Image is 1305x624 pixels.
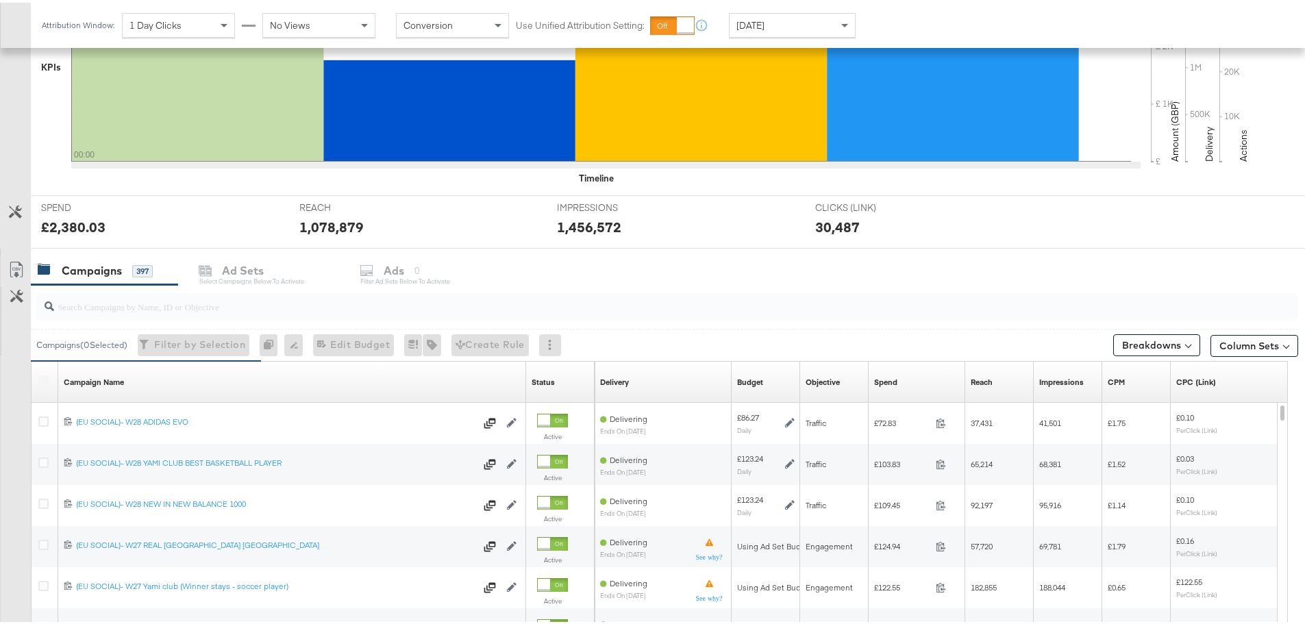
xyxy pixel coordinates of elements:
[132,262,153,275] div: 397
[971,374,993,385] div: Reach
[1176,533,1194,543] span: £0.16
[1039,579,1065,590] span: 188,044
[737,506,751,514] sub: Daily
[62,260,122,276] div: Campaigns
[1113,332,1200,353] button: Breakdowns
[610,411,647,421] span: Delivering
[600,507,647,514] sub: ends on [DATE]
[76,578,475,592] a: (EU SOCIAL)- W27 Yami club (Winner stays - soccer player)
[737,451,763,462] div: £123.24
[64,374,124,385] div: Campaign Name
[1039,374,1084,385] a: The number of times your ad was served. On mobile apps an ad is counted as served the first time ...
[1176,574,1202,584] span: £122.55
[600,548,647,556] sub: ends on [DATE]
[971,497,993,508] span: 92,197
[874,415,930,425] span: £72.83
[1108,538,1126,549] span: £1.79
[806,374,840,385] a: Your campaign's objective.
[76,455,475,466] div: (EU SOCIAL)- W28 YAMI CLUB BEST BASKETBALL PLAYER
[1039,538,1061,549] span: 69,781
[532,374,555,385] div: Status
[1108,374,1125,385] a: The average cost you've paid to have 1,000 impressions of your ad.
[737,538,813,549] div: Using Ad Set Budget
[41,214,105,234] div: £2,380.03
[610,493,647,503] span: Delivering
[736,16,765,29] span: [DATE]
[1176,374,1216,385] div: CPC (Link)
[1203,124,1215,159] text: Delivery
[537,471,568,479] label: Active
[737,464,751,473] sub: Daily
[1237,127,1250,159] text: Actions
[1176,464,1217,473] sub: Per Click (Link)
[1176,492,1194,502] span: £0.10
[54,285,1182,312] input: Search Campaigns by Name, ID or Objective
[874,538,930,549] span: £124.94
[737,374,763,385] div: Budget
[806,538,853,549] span: Engagement
[1176,374,1216,385] a: The average cost for each link click you've received from your ad.
[299,214,364,234] div: 1,078,879
[36,336,127,349] div: Campaigns ( 0 Selected)
[537,429,568,438] label: Active
[1176,410,1194,420] span: £0.10
[299,199,402,212] span: REACH
[1108,374,1125,385] div: CPM
[557,214,621,234] div: 1,456,572
[971,374,993,385] a: The number of people your ad was served to.
[64,374,124,385] a: Your campaign name.
[516,16,645,29] label: Use Unified Attribution Setting:
[1108,497,1126,508] span: £1.14
[1108,415,1126,425] span: £1.75
[737,410,759,421] div: £86.27
[1108,579,1126,590] span: £0.65
[600,589,647,597] sub: ends on [DATE]
[806,579,853,590] span: Engagement
[76,496,475,507] div: (EU SOCIAL)- W28 NEW IN NEW BALANCE 1000
[610,534,647,545] span: Delivering
[737,374,763,385] a: The maximum amount you're willing to spend on your ads, on average each day or over the lifetime ...
[260,332,284,353] div: 0
[971,456,993,466] span: 65,214
[600,374,629,385] a: Reflects the ability of your Ad Campaign to achieve delivery based on ad states, schedule and bud...
[1176,423,1217,432] sub: Per Click (Link)
[41,199,144,212] span: SPEND
[806,456,826,466] span: Traffic
[1039,415,1061,425] span: 41,501
[537,553,568,562] label: Active
[537,594,568,603] label: Active
[76,578,475,589] div: (EU SOCIAL)- W27 Yami club (Winner stays - soccer player)
[600,466,647,473] sub: ends on [DATE]
[579,169,614,182] div: Timeline
[129,16,182,29] span: 1 Day Clicks
[537,512,568,521] label: Active
[737,423,751,432] sub: Daily
[1176,547,1217,555] sub: Per Click (Link)
[1039,374,1084,385] div: Impressions
[600,374,629,385] div: Delivery
[557,199,660,212] span: IMPRESSIONS
[610,575,647,586] span: Delivering
[815,214,860,234] div: 30,487
[971,415,993,425] span: 37,431
[1176,451,1194,461] span: £0.03
[971,579,997,590] span: 182,855
[1176,588,1217,596] sub: Per Click (Link)
[76,496,475,510] a: (EU SOCIAL)- W28 NEW IN NEW BALANCE 1000
[610,452,647,462] span: Delivering
[874,456,930,466] span: £103.83
[737,579,813,590] div: Using Ad Set Budget
[737,492,763,503] div: £123.24
[532,374,555,385] a: Shows the current state of your Ad Campaign.
[76,537,475,548] div: (EU SOCIAL)- W27 REAL [GEOGRAPHIC_DATA] [GEOGRAPHIC_DATA]
[600,425,647,432] sub: ends on [DATE]
[1176,506,1217,514] sub: Per Click (Link)
[874,374,897,385] div: Spend
[1169,99,1181,159] text: Amount (GBP)
[971,538,993,549] span: 57,720
[806,415,826,425] span: Traffic
[403,16,453,29] span: Conversion
[806,374,840,385] div: Objective
[41,18,115,27] div: Attribution Window:
[874,579,930,590] span: £122.55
